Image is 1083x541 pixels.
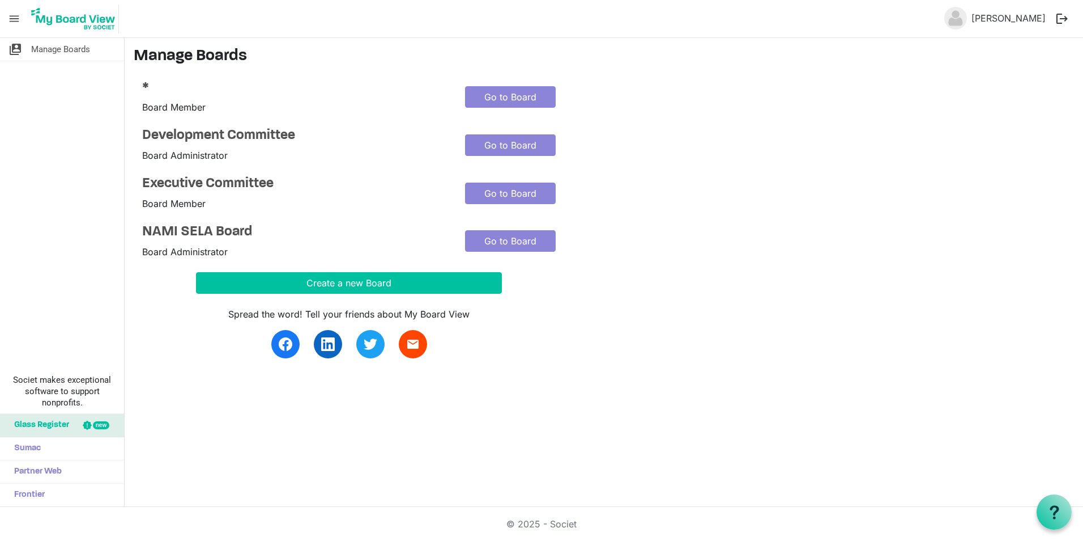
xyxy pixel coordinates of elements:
button: logout [1050,7,1074,31]
span: Frontier [8,484,45,506]
span: email [406,337,420,351]
span: Partner Web [8,460,62,483]
a: Go to Board [465,230,556,252]
a: My Board View Logo [28,5,123,33]
span: Manage Boards [31,38,90,61]
a: Go to Board [465,86,556,108]
span: Sumac [8,437,41,460]
a: NAMI SELA Board [142,224,448,240]
span: Board Member [142,102,206,113]
h3: Manage Boards [134,47,1074,66]
a: Executive Committee [142,176,448,192]
span: Societ makes exceptional software to support nonprofits. [5,374,119,408]
span: switch_account [8,38,22,61]
a: Go to Board [465,134,556,156]
img: facebook.svg [279,337,292,351]
a: email [399,330,427,358]
div: new [93,421,109,429]
a: Development Committee [142,128,448,144]
img: twitter.svg [364,337,377,351]
button: Create a new Board [196,272,502,294]
a: © 2025 - Societ [506,518,577,530]
img: My Board View Logo [28,5,119,33]
img: no-profile-picture.svg [944,7,967,29]
img: linkedin.svg [321,337,335,351]
span: menu [3,8,25,29]
span: Board Administrator [142,246,228,257]
span: Glass Register [8,414,69,437]
span: Board Administrator [142,150,228,161]
span: Board Member [142,198,206,209]
a: [PERSON_NAME] [967,7,1050,29]
a: Go to Board [465,183,556,204]
div: Spread the word! Tell your friends about My Board View [196,307,502,321]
